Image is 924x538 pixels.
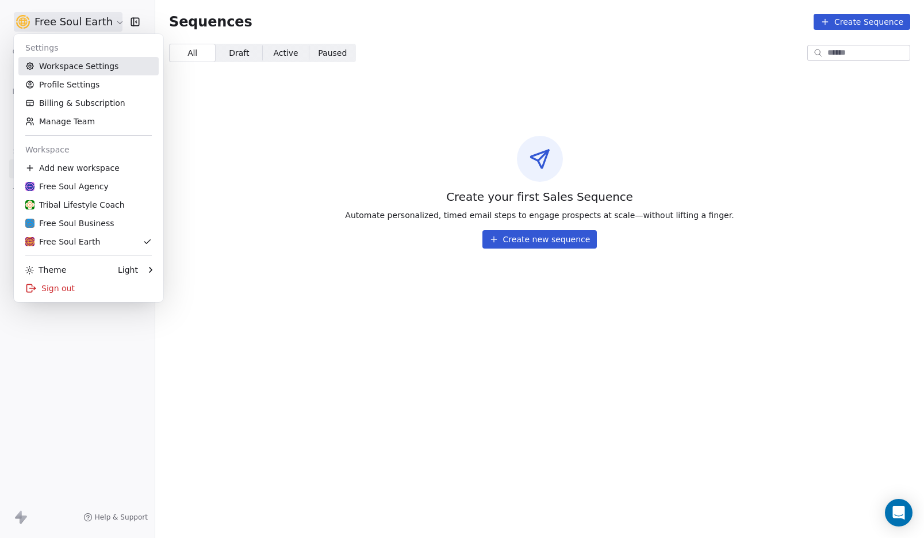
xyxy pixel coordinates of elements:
[118,264,138,276] div: Light
[18,279,159,297] div: Sign out
[25,181,109,192] div: Free Soul Agency
[25,237,34,246] img: FSEarth-logo-yellow.png
[18,94,159,112] a: Billing & Subscription
[25,236,100,247] div: Free Soul Earth
[25,199,125,211] div: Tribal Lifestyle Coach
[18,112,159,131] a: Manage Team
[25,218,114,229] div: Free Soul Business
[18,159,159,177] div: Add new workspace
[25,219,34,228] img: FreeSoulBusiness-logo-blue-250px.png
[25,264,66,276] div: Theme
[18,57,159,75] a: Workspace Settings
[18,140,159,159] div: Workspace
[18,39,159,57] div: Settings
[25,182,34,191] img: FS-Agency-logo-darkblue-180.png
[25,200,34,209] img: TLG-sticker-proof.png
[18,75,159,94] a: Profile Settings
